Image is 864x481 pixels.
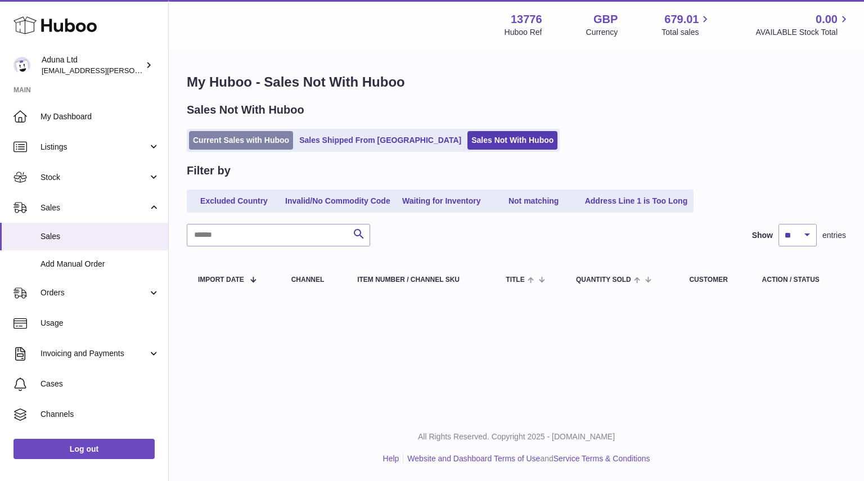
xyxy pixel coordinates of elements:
[357,276,483,284] div: Item Number / Channel SKU
[187,73,846,91] h1: My Huboo - Sales Not With Huboo
[816,12,838,27] span: 0.00
[42,66,286,75] span: [EMAIL_ADDRESS][PERSON_NAME][PERSON_NAME][DOMAIN_NAME]
[581,192,692,210] a: Address Line 1 is Too Long
[13,57,30,74] img: deborahe.kamara@aduna.com
[586,27,618,38] div: Currency
[661,27,712,38] span: Total sales
[506,276,524,284] span: Title
[281,192,394,210] a: Invalid/No Commodity Code
[553,454,650,463] a: Service Terms & Conditions
[467,131,557,150] a: Sales Not With Huboo
[40,259,160,269] span: Add Manual Order
[189,192,279,210] a: Excluded Country
[755,12,850,38] a: 0.00 AVAILABLE Stock Total
[13,439,155,459] a: Log out
[383,454,399,463] a: Help
[40,172,148,183] span: Stock
[295,131,465,150] a: Sales Shipped From [GEOGRAPHIC_DATA]
[189,131,293,150] a: Current Sales with Huboo
[40,203,148,213] span: Sales
[198,276,244,284] span: Import date
[40,409,160,420] span: Channels
[689,276,739,284] div: Customer
[178,431,855,442] p: All Rights Reserved. Copyright 2025 - [DOMAIN_NAME]
[40,318,160,329] span: Usage
[187,163,231,178] h2: Filter by
[397,192,487,210] a: Waiting for Inventory
[822,230,846,241] span: entries
[40,287,148,298] span: Orders
[42,55,143,76] div: Aduna Ltd
[403,453,650,464] li: and
[505,27,542,38] div: Huboo Ref
[40,379,160,389] span: Cases
[40,142,148,152] span: Listings
[489,192,579,210] a: Not matching
[40,348,148,359] span: Invoicing and Payments
[40,111,160,122] span: My Dashboard
[187,102,304,118] h2: Sales Not With Huboo
[407,454,540,463] a: Website and Dashboard Terms of Use
[661,12,712,38] a: 679.01 Total sales
[511,12,542,27] strong: 13776
[291,276,335,284] div: Channel
[755,27,850,38] span: AVAILABLE Stock Total
[762,276,835,284] div: Action / Status
[664,12,699,27] span: 679.01
[752,230,773,241] label: Show
[593,12,618,27] strong: GBP
[576,276,631,284] span: Quantity Sold
[40,231,160,242] span: Sales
